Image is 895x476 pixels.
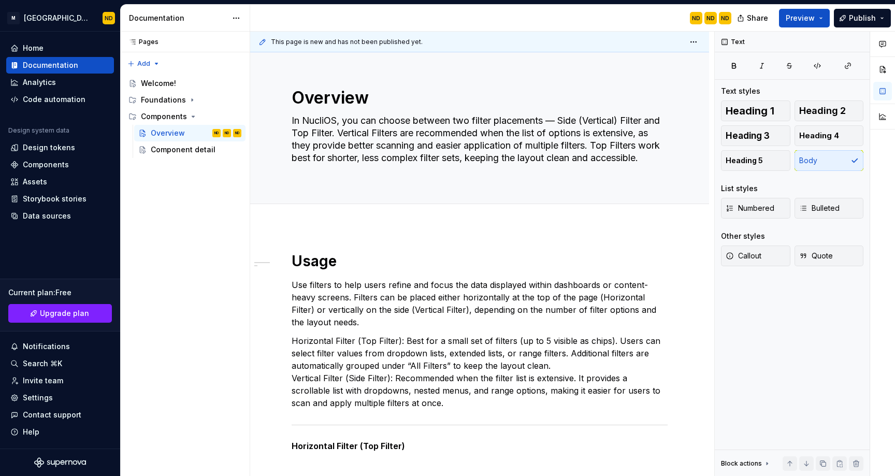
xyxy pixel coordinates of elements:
[726,203,774,213] span: Numbered
[23,211,71,221] div: Data sources
[795,100,864,121] button: Heading 2
[24,13,90,23] div: [GEOGRAPHIC_DATA]
[6,372,114,389] a: Invite team
[23,43,44,53] div: Home
[721,198,790,219] button: Numbered
[6,74,114,91] a: Analytics
[290,85,666,110] textarea: Overview
[726,251,761,261] span: Callout
[124,56,163,71] button: Add
[795,198,864,219] button: Bulleted
[23,376,63,386] div: Invite team
[6,407,114,423] button: Contact support
[721,100,790,121] button: Heading 1
[6,338,114,355] button: Notifications
[721,125,790,146] button: Heading 3
[129,13,227,23] div: Documentation
[23,358,62,369] div: Search ⌘K
[721,150,790,171] button: Heading 5
[726,106,774,116] span: Heading 1
[6,40,114,56] a: Home
[137,60,150,68] span: Add
[2,7,118,29] button: M[GEOGRAPHIC_DATA]ND
[292,252,668,270] h1: Usage
[23,341,70,352] div: Notifications
[124,75,246,158] div: Page tree
[732,9,775,27] button: Share
[141,95,186,105] div: Foundations
[23,77,56,88] div: Analytics
[225,128,229,138] div: ND
[23,194,86,204] div: Storybook stories
[799,131,839,141] span: Heading 4
[23,94,85,105] div: Code automation
[8,304,112,323] a: Upgrade plan
[40,308,89,319] span: Upgrade plan
[290,112,666,179] textarea: In NucliOS, you can choose between two filter placements — Side (Vertical) Filter and Top Filter....
[7,12,20,24] div: M
[6,208,114,224] a: Data sources
[8,287,112,298] div: Current plan : Free
[34,457,86,468] svg: Supernova Logo
[292,441,668,451] h5: Horizontal Filter (Top Filter)
[23,177,47,187] div: Assets
[799,251,833,261] span: Quote
[292,279,668,328] p: Use filters to help users refine and focus the data displayed within dashboards or content-heavy ...
[235,128,239,138] div: ND
[799,106,846,116] span: Heading 2
[721,246,790,266] button: Callout
[151,128,185,138] div: Overview
[124,38,158,46] div: Pages
[292,335,668,409] p: Horizontal Filter (Top Filter): Best for a small set of filters (up to 5 visible as chips). Users...
[795,125,864,146] button: Heading 4
[6,139,114,156] a: Design tokens
[779,9,830,27] button: Preview
[834,9,891,27] button: Publish
[786,13,815,23] span: Preview
[706,14,715,22] div: ND
[795,246,864,266] button: Quote
[105,14,113,22] div: ND
[134,125,246,141] a: OverviewNDNDND
[747,13,768,23] span: Share
[271,38,423,46] span: This page is new and has not been published yet.
[6,156,114,173] a: Components
[721,231,765,241] div: Other styles
[23,60,78,70] div: Documentation
[6,191,114,207] a: Storybook stories
[141,78,176,89] div: Welcome!
[124,108,246,125] div: Components
[726,131,770,141] span: Heading 3
[6,91,114,108] a: Code automation
[6,390,114,406] a: Settings
[6,424,114,440] button: Help
[721,459,762,468] div: Block actions
[721,183,758,194] div: List styles
[23,160,69,170] div: Components
[214,128,219,138] div: ND
[799,203,840,213] span: Bulleted
[6,355,114,372] button: Search ⌘K
[134,141,246,158] a: Component detail
[23,427,39,437] div: Help
[8,126,69,135] div: Design system data
[151,145,215,155] div: Component detail
[6,57,114,74] a: Documentation
[141,111,187,122] div: Components
[124,92,246,108] div: Foundations
[692,14,700,22] div: ND
[726,155,763,166] span: Heading 5
[6,174,114,190] a: Assets
[23,142,75,153] div: Design tokens
[23,393,53,403] div: Settings
[124,75,246,92] a: Welcome!
[23,410,81,420] div: Contact support
[721,456,771,471] div: Block actions
[849,13,876,23] span: Publish
[721,86,760,96] div: Text styles
[721,14,729,22] div: ND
